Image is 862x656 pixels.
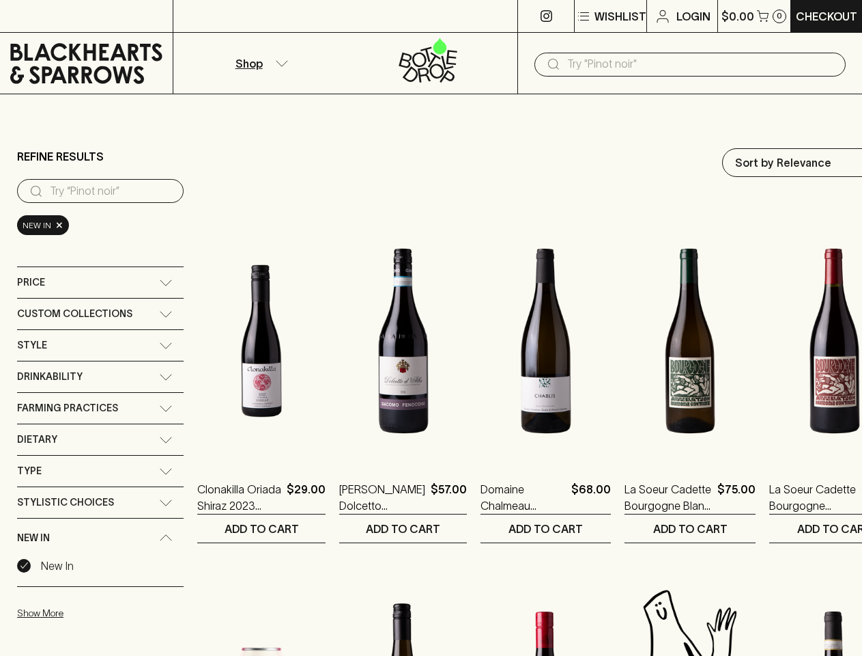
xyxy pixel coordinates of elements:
p: Login [676,8,710,25]
img: Clonakilla Oriada Shiraz 2023 375ml [197,221,326,461]
a: La Soeur Cadette Bourgogne Rouge 2023 [769,481,856,514]
a: La Soeur Cadette Bourgogne Blanc 2023 [624,481,712,514]
p: $0.00 [721,8,754,25]
div: Price [17,267,184,298]
p: 0 [777,12,782,20]
input: Try “Pinot noir” [50,180,173,202]
div: Drinkability [17,361,184,392]
button: ADD TO CART [197,515,326,543]
p: $57.00 [431,481,467,514]
div: Stylistic Choices [17,487,184,518]
span: New In [17,530,50,547]
button: ADD TO CART [624,515,756,543]
span: Price [17,274,45,291]
div: Type [17,456,184,487]
p: $68.00 [571,481,611,514]
p: ADD TO CART [653,521,728,537]
p: ADD TO CART [508,521,583,537]
button: ADD TO CART [339,515,467,543]
input: Try "Pinot noir" [567,53,835,75]
button: Show More [17,599,196,627]
span: New In [23,219,51,232]
div: Farming Practices [17,393,184,424]
span: × [55,218,63,232]
p: Shop [235,55,263,72]
a: Clonakilla Oriada Shiraz 2023 375ml [197,481,281,514]
div: Custom Collections [17,299,184,329]
span: Stylistic Choices [17,494,114,511]
p: New In [41,558,74,574]
div: Dietary [17,424,184,455]
button: Shop [173,33,345,94]
a: Domaine Chalmeau Chablis 2022 [480,481,566,514]
img: Domaine Chalmeau Chablis 2022 [480,221,611,461]
p: $75.00 [717,481,756,514]
p: Refine Results [17,148,104,165]
button: ADD TO CART [480,515,611,543]
span: Drinkability [17,368,83,385]
span: Custom Collections [17,305,132,323]
p: Sort by Relevance [735,154,831,171]
img: La Soeur Cadette Bourgogne Blanc 2023 [624,221,756,461]
p: Checkout [796,8,857,25]
span: Farming Practices [17,400,118,417]
span: Type [17,463,42,480]
div: New In [17,519,184,558]
img: Giacomo Fenocchio Dolcetto d'Alba 2024 [339,221,467,461]
p: $29.00 [287,481,326,514]
div: Style [17,330,184,361]
p: ADD TO CART [366,521,440,537]
span: Dietary [17,431,57,448]
span: Style [17,337,47,354]
p: Wishlist [594,8,646,25]
a: [PERSON_NAME] Dolcetto [PERSON_NAME] 2024 [339,481,425,514]
p: ADD TO CART [225,521,299,537]
p: ⠀ [173,8,185,25]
